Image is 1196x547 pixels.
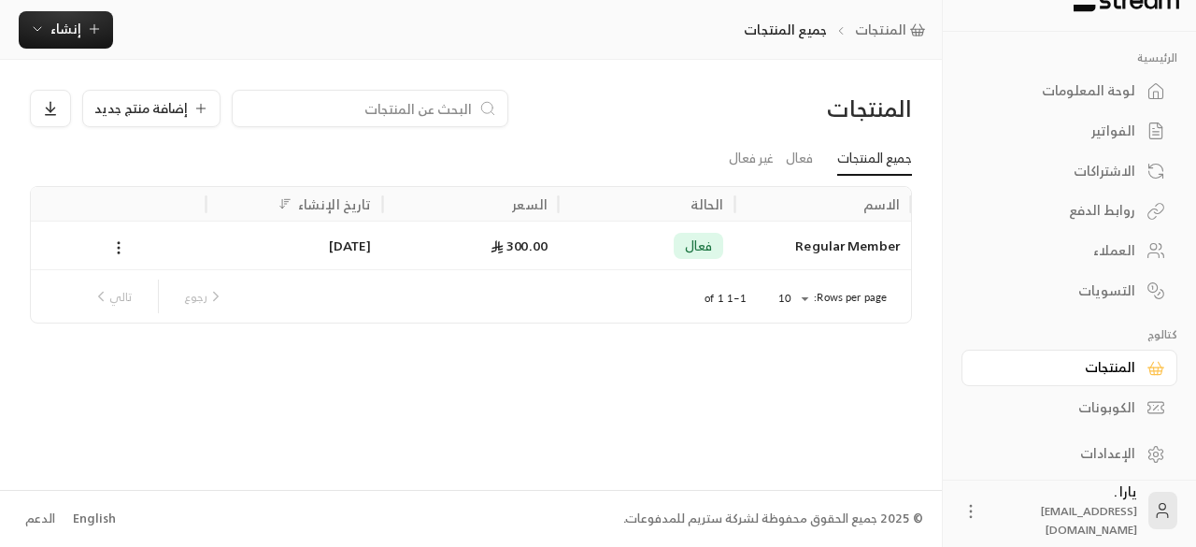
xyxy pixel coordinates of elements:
[985,122,1135,140] div: الفواتير
[780,94,912,123] div: المنتجات
[73,510,116,528] div: English
[685,237,713,255] span: فعال
[985,201,1135,220] div: روابط الدفع
[746,222,900,269] div: Regular Member
[961,73,1177,109] a: لوحة المعلومات
[691,193,724,216] div: الحالة
[985,162,1135,180] div: الاشتراكات
[244,98,472,119] input: البحث عن المنتجات
[19,502,61,536] a: الدعم
[705,291,747,306] p: 1–1 of 1
[985,241,1135,260] div: العملاء
[298,193,371,216] div: تاريخ الإنشاء
[961,436,1177,472] a: الإعدادات
[961,193,1177,229] a: روابط الدفع
[985,398,1135,417] div: الكوبونات
[961,50,1177,65] p: الرئيسية
[961,272,1177,309] a: التسويات
[985,444,1135,463] div: الإعدادات
[744,21,827,39] p: جميع المنتجات
[985,281,1135,300] div: التسويات
[729,142,774,175] a: غير فعال
[1041,501,1137,540] span: [EMAIL_ADDRESS][DOMAIN_NAME]
[512,193,548,216] div: السعر
[218,222,372,269] div: [DATE]
[961,152,1177,189] a: الاشتراكات
[961,390,1177,426] a: الكوبونات
[769,287,814,310] div: 10
[991,482,1137,539] div: يارا .
[82,90,221,127] button: إضافة منتج جديد
[837,142,912,176] a: جميع المنتجات
[863,193,901,216] div: الاسم
[623,510,923,528] div: © 2025 جميع الحقوق محفوظة لشركة ستريم للمدفوعات.
[94,102,188,115] span: إضافة منتج جديد
[961,350,1177,386] a: المنتجات
[961,113,1177,150] a: الفواتير
[274,193,296,215] button: Sort
[491,234,548,257] span: 300.00
[50,17,81,40] span: إنشاء
[961,327,1177,342] p: كتالوج
[786,142,813,175] a: فعال
[985,81,1135,100] div: لوحة المعلومات
[961,233,1177,269] a: العملاء
[855,21,933,39] a: المنتجات
[19,11,113,49] button: إنشاء
[985,358,1135,377] div: المنتجات
[814,290,887,305] p: Rows per page:
[744,21,932,39] nav: breadcrumb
